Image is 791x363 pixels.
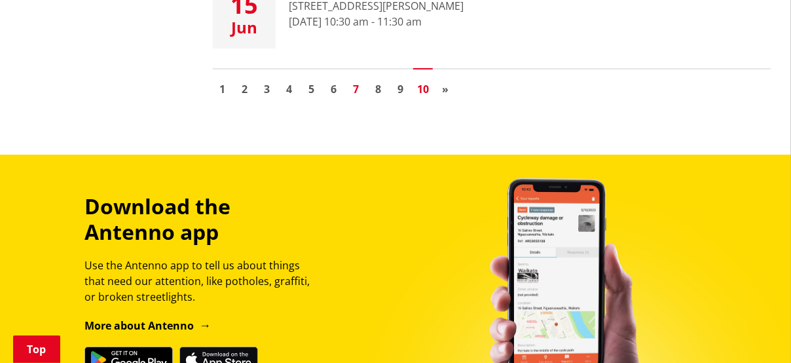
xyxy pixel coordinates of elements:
[84,194,322,244] h3: Download the Antenno app
[213,79,232,99] a: Go to page 1
[213,68,771,102] nav: Pagination
[13,335,60,363] a: Top
[369,79,388,99] a: Go to page 8
[346,79,366,99] a: Go to page 7
[413,79,433,99] a: Page 10
[731,308,778,355] iframe: Messenger Launcher
[289,14,422,29] time: [DATE] 10:30 am - 11:30 am
[391,79,411,99] a: Go to page 9
[435,79,455,99] a: Go to next page
[324,79,344,99] a: Go to page 6
[213,20,276,35] div: Jun
[257,79,277,99] a: Go to page 3
[84,318,211,333] a: More about Antenno
[302,79,322,99] a: Go to page 5
[442,82,449,96] span: »
[84,258,322,305] p: Use the Antenno app to tell us about things that need our attention, like potholes, graffiti, or ...
[235,79,255,99] a: Go to page 2
[280,79,299,99] a: Go to page 4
